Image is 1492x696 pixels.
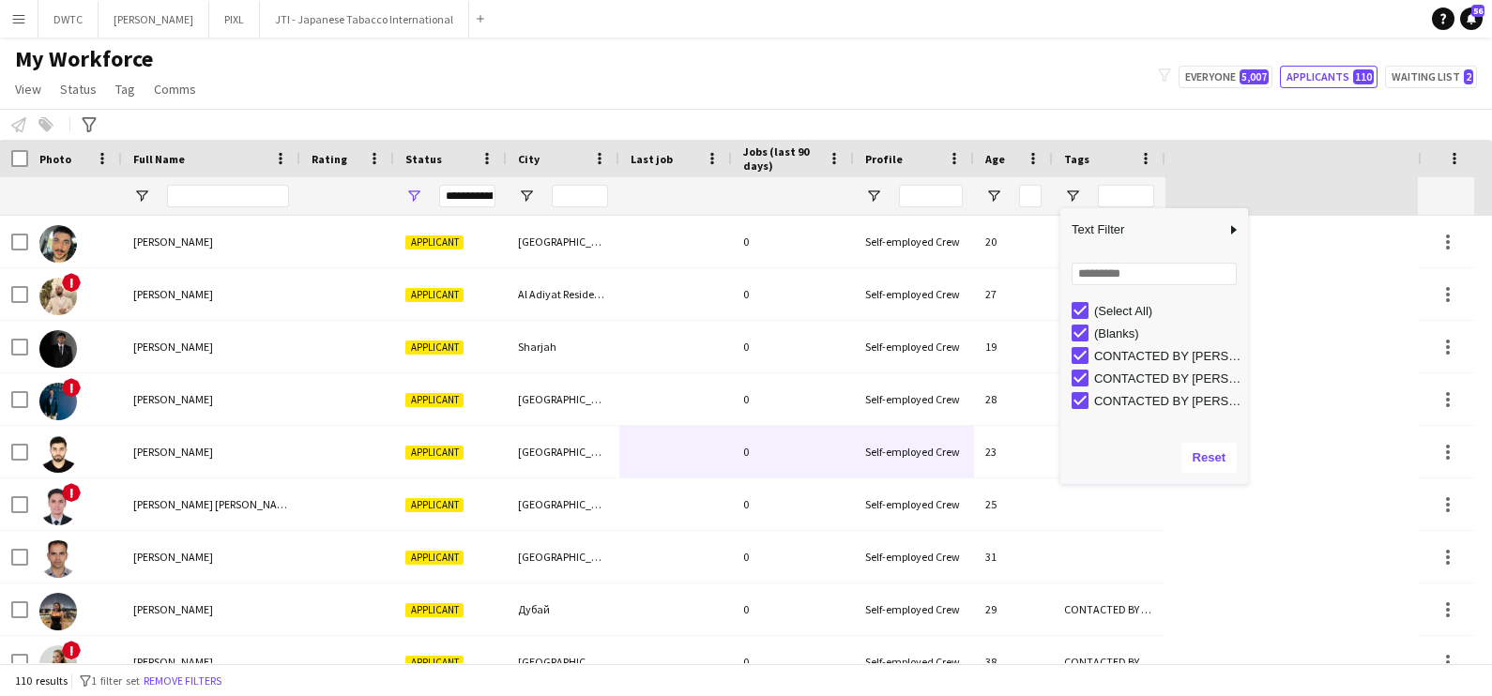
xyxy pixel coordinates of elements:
[1060,299,1248,412] div: Filter List
[405,188,422,204] button: Open Filter Menu
[1072,263,1237,285] input: Search filter values
[1385,66,1477,88] button: Waiting list2
[1179,66,1272,88] button: Everyone5,007
[974,268,1053,320] div: 27
[1240,69,1269,84] span: 5,007
[133,655,213,669] span: [PERSON_NAME]
[1094,304,1242,318] div: (Select All)
[985,152,1005,166] span: Age
[854,426,974,477] div: Self-employed Crew
[631,152,673,166] span: Last job
[518,152,540,166] span: City
[865,188,882,204] button: Open Filter Menu
[732,216,854,267] div: 0
[39,645,77,683] img: Aleksandra Miritinova
[507,426,619,477] div: [GEOGRAPHIC_DATA]
[39,540,77,578] img: Ahmed Magdy
[8,77,49,101] a: View
[154,81,196,98] span: Comms
[507,268,619,320] div: Al Adiyat Residence
[1460,8,1483,30] a: 56
[1094,394,1242,408] div: CONTACTED BY [PERSON_NAME]
[146,77,204,101] a: Comms
[732,478,854,530] div: 0
[1019,185,1042,207] input: Age Filter Input
[732,531,854,583] div: 0
[133,550,213,564] span: [PERSON_NAME]
[974,636,1053,688] div: 38
[743,144,820,173] span: Jobs (last 90 days)
[62,483,81,502] span: !
[974,373,1053,425] div: 28
[39,225,77,263] img: Abdalla Elhamamy
[1064,152,1089,166] span: Tags
[507,216,619,267] div: [GEOGRAPHIC_DATA]
[133,602,213,616] span: [PERSON_NAME]
[39,383,77,420] img: Abdullah Anis
[209,1,260,38] button: PIXL
[507,321,619,372] div: Sharjah
[507,636,619,688] div: [GEOGRAPHIC_DATA]
[133,340,213,354] span: [PERSON_NAME]
[15,45,153,73] span: My Workforce
[1053,373,1165,425] div: CONTACTED BY [PERSON_NAME]
[15,81,41,98] span: View
[312,152,347,166] span: Rating
[854,531,974,583] div: Self-employed Crew
[91,673,140,688] span: 1 filter set
[507,583,619,635] div: Дубай
[507,478,619,530] div: [GEOGRAPHIC_DATA]
[405,152,442,166] span: Status
[108,77,143,101] a: Tag
[405,498,464,512] span: Applicant
[405,551,464,565] span: Applicant
[865,152,903,166] span: Profile
[507,373,619,425] div: [GEOGRAPHIC_DATA]
[854,636,974,688] div: Self-employed Crew
[854,373,974,425] div: Self-employed Crew
[1280,66,1378,88] button: Applicants110
[732,426,854,477] div: 0
[854,321,974,372] div: Self-employed Crew
[732,636,854,688] div: 0
[1053,268,1165,320] div: CONTACTED BY [PERSON_NAME]
[899,185,963,207] input: Profile Filter Input
[974,216,1053,267] div: 20
[405,340,464,355] span: Applicant
[552,185,608,207] input: City Filter Input
[38,1,99,38] button: DWTC
[133,497,295,511] span: [PERSON_NAME] [PERSON_NAME]
[99,1,209,38] button: [PERSON_NAME]
[732,583,854,635] div: 0
[405,446,464,460] span: Applicant
[53,77,104,101] a: Status
[1094,326,1242,340] div: (Blanks)
[1464,69,1473,84] span: 2
[133,235,213,249] span: [PERSON_NAME]
[39,435,77,473] img: Abdullah Anwaruddin
[854,268,974,320] div: Self-employed Crew
[1064,188,1081,204] button: Open Filter Menu
[133,188,150,204] button: Open Filter Menu
[974,583,1053,635] div: 29
[115,81,135,98] span: Tag
[1053,583,1165,635] div: CONTACTED BY [PERSON_NAME]
[140,671,225,691] button: Remove filters
[985,188,1002,204] button: Open Filter Menu
[62,641,81,659] span: !
[39,278,77,315] img: Abderrahim Baloul
[507,531,619,583] div: [GEOGRAPHIC_DATA]
[405,235,464,250] span: Applicant
[405,603,464,617] span: Applicant
[78,113,100,136] app-action-btn: Advanced filters
[133,392,213,406] span: [PERSON_NAME]
[854,216,974,267] div: Self-employed Crew
[405,288,464,302] span: Applicant
[39,593,77,630] img: Aida Jubatyrova
[1353,69,1374,84] span: 110
[854,478,974,530] div: Self-employed Crew
[518,188,535,204] button: Open Filter Menu
[133,152,185,166] span: Full Name
[974,478,1053,530] div: 25
[1094,349,1242,363] div: CONTACTED BY [PERSON_NAME]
